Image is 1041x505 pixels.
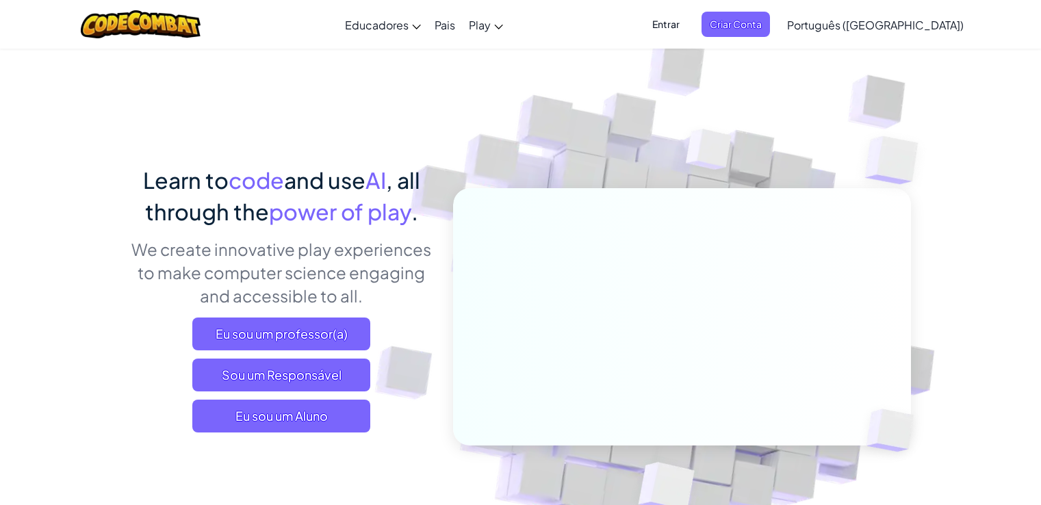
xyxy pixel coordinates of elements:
[462,6,510,43] a: Play
[284,166,365,194] span: and use
[428,6,462,43] a: Pais
[702,12,770,37] button: Criar Conta
[143,166,229,194] span: Learn to
[192,318,370,350] a: Eu sou um professor(a)
[411,198,418,225] span: .
[131,237,433,307] p: We create innovative play experiences to make computer science engaging and accessible to all.
[345,18,409,32] span: Educadores
[787,18,964,32] span: Português ([GEOGRAPHIC_DATA])
[269,198,411,225] span: power of play
[780,6,971,43] a: Português ([GEOGRAPHIC_DATA])
[229,166,284,194] span: code
[660,102,758,204] img: Overlap cubes
[192,400,370,432] button: Eu sou um Aluno
[843,380,946,480] img: Overlap cubes
[81,10,201,38] img: CodeCombat logo
[469,18,491,32] span: Play
[644,12,688,37] button: Entrar
[192,359,370,391] a: Sou um Responsável
[338,6,428,43] a: Educadores
[365,166,386,194] span: AI
[838,103,956,218] img: Overlap cubes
